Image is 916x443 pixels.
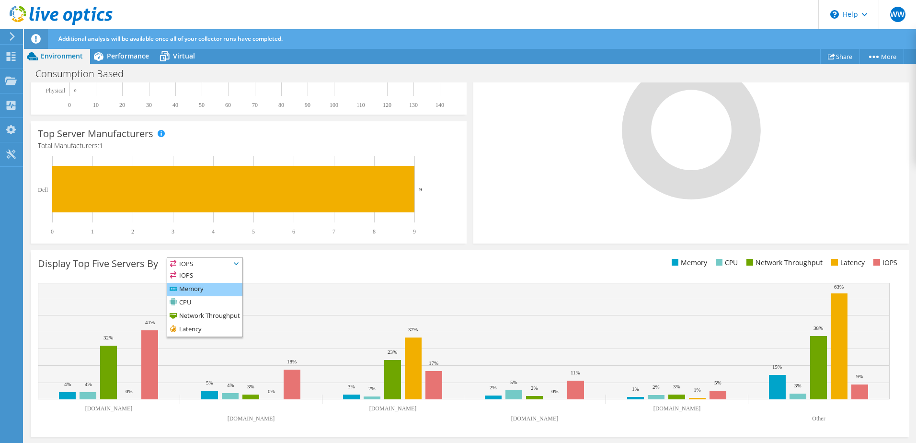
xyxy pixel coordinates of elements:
[212,228,215,235] text: 4
[225,102,231,108] text: 60
[812,415,825,422] text: Other
[41,51,83,60] span: Environment
[490,385,497,390] text: 2%
[167,323,242,337] li: Latency
[413,228,416,235] text: 9
[292,228,295,235] text: 6
[632,386,639,392] text: 1%
[85,405,133,412] text: [DOMAIN_NAME]
[51,228,54,235] text: 0
[31,69,138,79] h1: Consumption Based
[145,319,155,325] text: 41%
[227,382,234,388] text: 4%
[172,102,178,108] text: 40
[199,102,205,108] text: 50
[85,381,92,387] text: 4%
[653,384,660,390] text: 2%
[107,51,149,60] span: Performance
[167,269,242,283] li: IOPS
[146,102,152,108] text: 30
[172,228,174,235] text: 3
[167,258,242,269] span: IOPS
[369,405,417,412] text: [DOMAIN_NAME]
[669,257,707,268] li: Memory
[38,187,48,193] text: Dell
[305,102,310,108] text: 90
[64,381,71,387] text: 4%
[348,384,355,389] text: 3%
[713,257,738,268] li: CPU
[744,257,823,268] li: Network Throughput
[68,102,71,108] text: 0
[268,388,275,394] text: 0%
[287,359,297,364] text: 18%
[871,257,897,268] li: IOPS
[46,87,65,94] text: Physical
[829,257,865,268] li: Latency
[330,102,338,108] text: 100
[435,102,444,108] text: 140
[551,388,559,394] text: 0%
[332,228,335,235] text: 7
[252,102,258,108] text: 70
[38,140,459,151] h4: Total Manufacturers:
[419,187,422,192] text: 9
[356,102,365,108] text: 110
[58,35,283,43] span: Additional analysis will be available once all of your collector runs have completed.
[74,88,77,93] text: 0
[388,349,397,355] text: 23%
[373,228,376,235] text: 8
[714,380,721,385] text: 5%
[409,102,418,108] text: 130
[91,228,94,235] text: 1
[247,384,254,389] text: 3%
[103,335,113,340] text: 32%
[429,360,438,366] text: 17%
[206,380,213,385] text: 5%
[794,383,801,388] text: 3%
[131,228,134,235] text: 2
[408,326,418,332] text: 37%
[173,51,195,60] span: Virtual
[278,102,284,108] text: 80
[368,385,376,391] text: 2%
[859,49,904,64] a: More
[167,296,242,310] li: CPU
[99,141,103,150] span: 1
[119,102,125,108] text: 20
[510,379,517,385] text: 5%
[694,387,701,393] text: 1%
[252,228,255,235] text: 5
[820,49,860,64] a: Share
[856,373,863,379] text: 9%
[830,10,839,19] svg: \n
[653,405,701,412] text: [DOMAIN_NAME]
[93,102,99,108] text: 10
[772,364,782,370] text: 15%
[167,283,242,296] li: Memory
[571,370,580,375] text: 11%
[834,284,844,290] text: 63%
[167,310,242,323] li: Network Throughput
[813,325,823,331] text: 38%
[228,415,275,422] text: [DOMAIN_NAME]
[511,415,559,422] text: [DOMAIN_NAME]
[673,384,680,389] text: 3%
[531,385,538,391] text: 2%
[890,7,905,22] span: WW
[126,388,133,394] text: 0%
[383,102,391,108] text: 120
[38,128,153,139] h3: Top Server Manufacturers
